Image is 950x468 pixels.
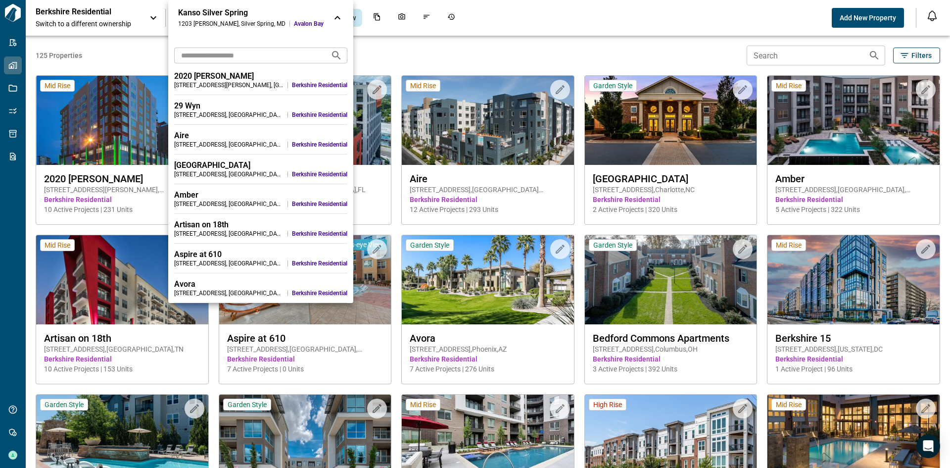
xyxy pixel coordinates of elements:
div: [STREET_ADDRESS] , [GEOGRAPHIC_DATA] , [GEOGRAPHIC_DATA] [174,200,284,208]
div: [STREET_ADDRESS] , [GEOGRAPHIC_DATA] , [GEOGRAPHIC_DATA] [174,260,284,267]
span: Berkshire Residential [292,289,347,297]
div: [GEOGRAPHIC_DATA] [174,160,347,170]
div: [STREET_ADDRESS] , [GEOGRAPHIC_DATA] , [GEOGRAPHIC_DATA] [174,289,284,297]
span: Berkshire Residential [292,81,347,89]
span: Berkshire Residential [292,200,347,208]
span: Berkshire Residential [292,141,347,149]
div: Kanso Silver Spring [178,8,324,18]
button: Search projects [327,46,346,65]
div: Avora [174,279,347,289]
span: Berkshire Residential [292,230,347,238]
div: Open Intercom Messenger [916,434,940,458]
div: [STREET_ADDRESS][PERSON_NAME] , [GEOGRAPHIC_DATA] , CO [174,81,284,89]
span: Berkshire Residential [292,260,347,267]
div: Aspire at 610 [174,250,347,260]
div: [STREET_ADDRESS] , [GEOGRAPHIC_DATA] , [GEOGRAPHIC_DATA] [174,230,284,238]
div: Aire [174,131,347,141]
span: Avalon Bay [294,20,324,28]
div: Artisan on 18th [174,220,347,230]
div: 1203 [PERSON_NAME] , Silver Spring , MD [178,20,285,28]
div: [STREET_ADDRESS] , [GEOGRAPHIC_DATA][PERSON_NAME] , [GEOGRAPHIC_DATA] [174,141,284,149]
span: Berkshire Residential [292,170,347,178]
div: 29 Wyn [174,101,347,111]
div: [STREET_ADDRESS] , [GEOGRAPHIC_DATA] , [GEOGRAPHIC_DATA] [174,111,284,119]
div: [STREET_ADDRESS] , [GEOGRAPHIC_DATA] , [GEOGRAPHIC_DATA] [174,170,284,178]
span: Berkshire Residential [292,111,347,119]
div: Amber [174,190,347,200]
div: 2020 [PERSON_NAME] [174,71,347,81]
